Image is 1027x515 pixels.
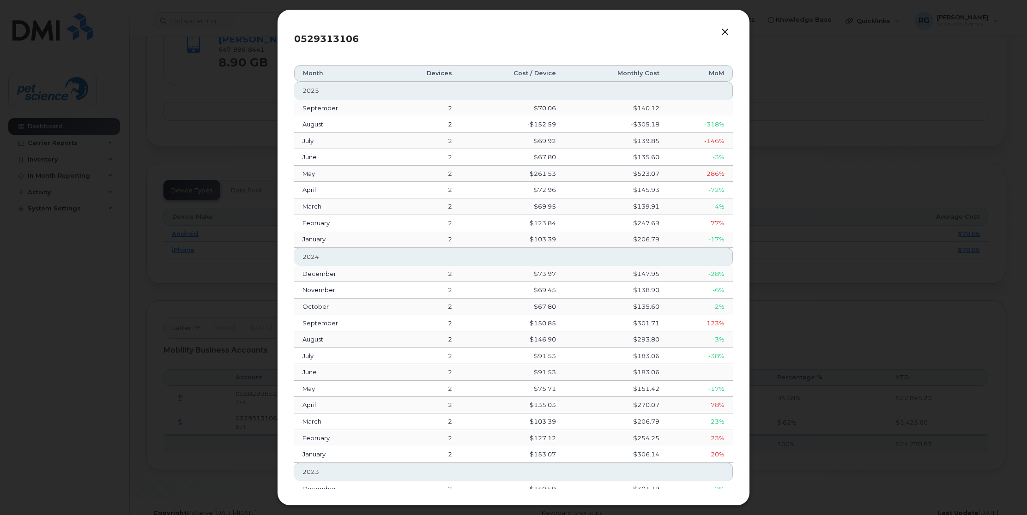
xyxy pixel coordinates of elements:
[460,413,565,430] td: $103.39
[676,401,725,409] div: 78%
[386,430,460,447] td: 2
[294,397,386,413] td: April
[294,364,386,381] td: June
[676,450,725,459] div: 20%
[386,413,460,430] td: 2
[564,446,668,463] td: $306.14
[676,368,725,377] div: ...
[294,381,386,397] td: May
[294,430,386,447] td: February
[564,397,668,413] td: $270.07
[386,446,460,463] td: 2
[564,413,668,430] td: $206.79
[564,381,668,397] td: $151.42
[987,475,1020,508] iframe: Messenger Launcher
[386,381,460,397] td: 2
[386,397,460,413] td: 2
[676,434,725,443] div: 23%
[460,381,565,397] td: $75.71
[676,384,725,393] div: -17%
[564,430,668,447] td: $254.25
[676,417,725,426] div: -23%
[460,397,565,413] td: $135.03
[564,364,668,381] td: $183.06
[460,446,565,463] td: $153.07
[294,413,386,430] td: March
[460,430,565,447] td: $127.12
[294,446,386,463] td: January
[460,364,565,381] td: $91.53
[386,364,460,381] td: 2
